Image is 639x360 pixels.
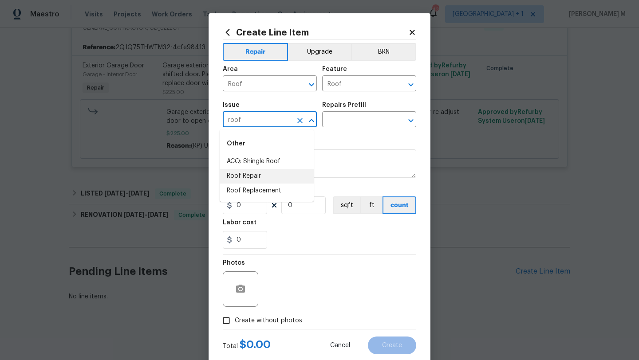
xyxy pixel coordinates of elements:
[305,114,318,127] button: Close
[220,154,314,169] li: ACQ: Shingle Roof
[305,78,318,91] button: Open
[322,102,366,108] h5: Repairs Prefill
[368,337,416,354] button: Create
[220,169,314,184] li: Roof Repair
[405,78,417,91] button: Open
[223,260,245,266] h5: Photos
[288,43,351,61] button: Upgrade
[223,102,240,108] h5: Issue
[294,114,306,127] button: Clear
[382,342,402,349] span: Create
[333,196,360,214] button: sqft
[223,66,238,72] h5: Area
[220,184,314,198] li: Roof Replacement
[223,43,288,61] button: Repair
[322,66,347,72] h5: Feature
[405,114,417,127] button: Open
[223,219,256,226] h5: Labor cost
[360,196,383,214] button: ft
[240,339,271,350] span: $ 0.00
[351,43,416,61] button: BRN
[220,133,314,154] div: Other
[330,342,350,349] span: Cancel
[235,316,302,325] span: Create without photos
[223,340,271,351] div: Total
[316,337,364,354] button: Cancel
[383,196,416,214] button: count
[223,27,408,37] h2: Create Line Item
